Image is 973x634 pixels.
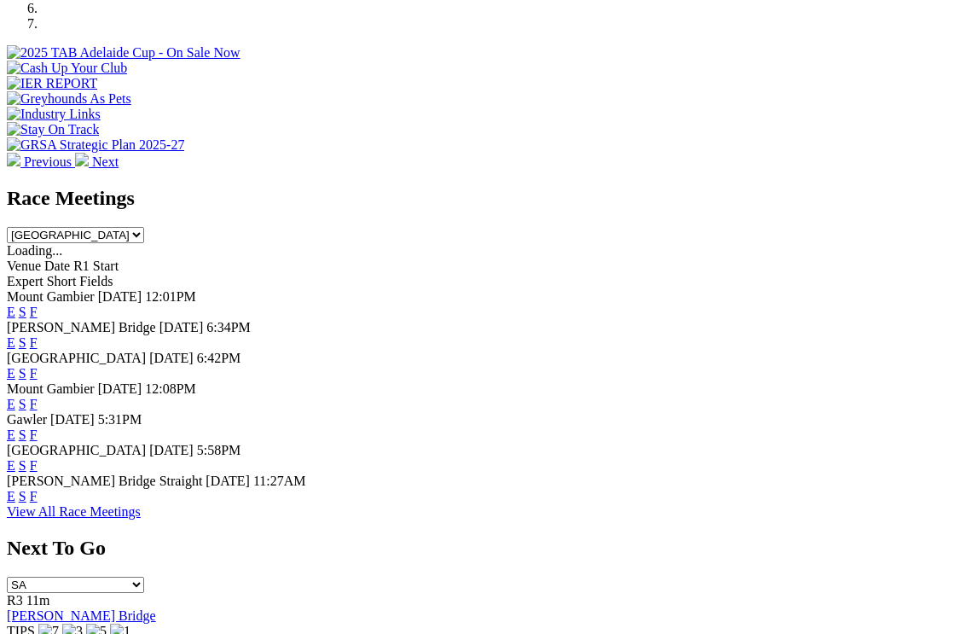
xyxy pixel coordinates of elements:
[206,474,250,488] span: [DATE]
[30,366,38,381] a: F
[30,428,38,442] a: F
[7,187,966,210] h2: Race Meetings
[73,259,119,273] span: R1 Start
[44,259,70,273] span: Date
[92,154,119,169] span: Next
[19,428,26,442] a: S
[75,153,89,166] img: chevron-right-pager-white.svg
[7,504,141,519] a: View All Race Meetings
[7,61,127,76] img: Cash Up Your Club
[145,381,196,396] span: 12:08PM
[7,274,43,288] span: Expert
[19,335,26,350] a: S
[7,381,95,396] span: Mount Gambier
[24,154,72,169] span: Previous
[7,122,99,137] img: Stay On Track
[50,412,95,427] span: [DATE]
[30,335,38,350] a: F
[7,154,75,169] a: Previous
[98,381,142,396] span: [DATE]
[26,593,50,608] span: 11m
[159,320,204,334] span: [DATE]
[19,489,26,503] a: S
[7,107,101,122] img: Industry Links
[7,366,15,381] a: E
[79,274,113,288] span: Fields
[7,412,47,427] span: Gawler
[47,274,77,288] span: Short
[7,320,156,334] span: [PERSON_NAME] Bridge
[30,397,38,411] a: F
[98,412,142,427] span: 5:31PM
[7,91,131,107] img: Greyhounds As Pets
[30,458,38,473] a: F
[7,397,15,411] a: E
[98,289,142,304] span: [DATE]
[7,335,15,350] a: E
[19,366,26,381] a: S
[75,154,119,169] a: Next
[206,320,251,334] span: 6:34PM
[197,443,241,457] span: 5:58PM
[7,289,95,304] span: Mount Gambier
[7,243,62,258] span: Loading...
[149,351,194,365] span: [DATE]
[149,443,194,457] span: [DATE]
[7,608,156,623] a: [PERSON_NAME] Bridge
[7,593,23,608] span: R3
[7,443,146,457] span: [GEOGRAPHIC_DATA]
[7,259,41,273] span: Venue
[19,305,26,319] a: S
[7,305,15,319] a: E
[7,76,97,91] img: IER REPORT
[145,289,196,304] span: 12:01PM
[7,428,15,442] a: E
[7,153,20,166] img: chevron-left-pager-white.svg
[30,489,38,503] a: F
[30,305,38,319] a: F
[7,489,15,503] a: E
[7,537,966,560] h2: Next To Go
[19,458,26,473] a: S
[197,351,241,365] span: 6:42PM
[7,474,202,488] span: [PERSON_NAME] Bridge Straight
[253,474,306,488] span: 11:27AM
[19,397,26,411] a: S
[7,45,240,61] img: 2025 TAB Adelaide Cup - On Sale Now
[7,137,184,153] img: GRSA Strategic Plan 2025-27
[7,351,146,365] span: [GEOGRAPHIC_DATA]
[7,458,15,473] a: E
